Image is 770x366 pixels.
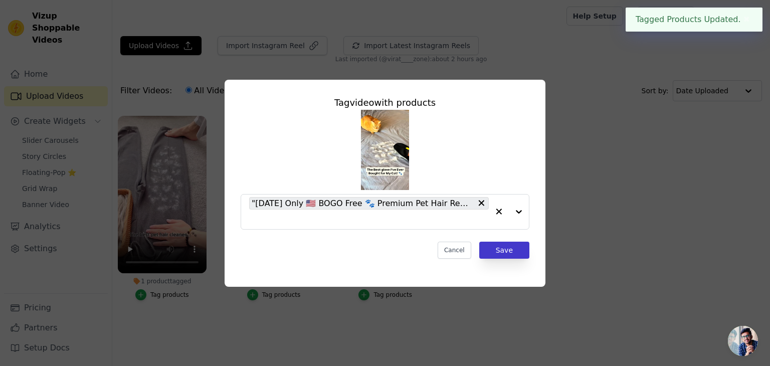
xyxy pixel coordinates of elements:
[438,242,471,259] button: Cancel
[626,8,762,32] div: Tagged Products Updated.
[479,242,529,259] button: Save
[241,96,529,110] div: Tag video with products
[252,197,474,210] span: "[DATE] Only 🇺🇸 BOGO Free 🐾 Premium Pet Hair Remover Gloves™ – Ends Tonight!"
[728,326,758,356] a: Open chat
[741,14,752,26] button: Close
[361,110,409,190] img: reel-preview-bi71k0-np.myshopify.com-3710458760168457205_51033055412.jpeg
